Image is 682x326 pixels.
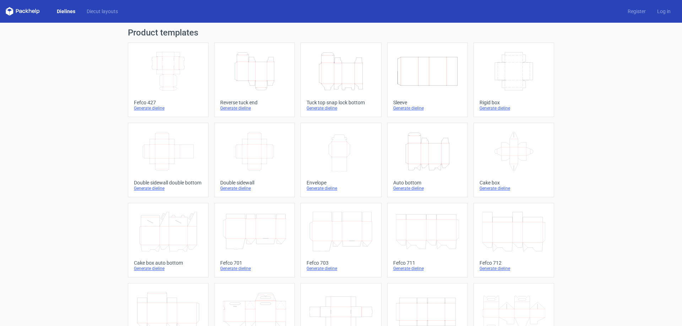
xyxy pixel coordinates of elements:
[307,105,375,111] div: Generate dieline
[220,266,289,271] div: Generate dieline
[134,100,202,105] div: Fefco 427
[301,43,381,117] a: Tuck top snap lock bottomGenerate dieline
[393,100,462,105] div: Sleeve
[480,186,548,191] div: Generate dieline
[128,123,209,197] a: Double sidewall double bottomGenerate dieline
[393,105,462,111] div: Generate dieline
[220,100,289,105] div: Reverse tuck end
[214,123,295,197] a: Double sidewallGenerate dieline
[480,266,548,271] div: Generate dieline
[220,105,289,111] div: Generate dieline
[301,123,381,197] a: EnvelopeGenerate dieline
[128,43,209,117] a: Fefco 427Generate dieline
[307,266,375,271] div: Generate dieline
[134,180,202,186] div: Double sidewall double bottom
[220,186,289,191] div: Generate dieline
[214,43,295,117] a: Reverse tuck endGenerate dieline
[622,8,651,15] a: Register
[387,203,468,277] a: Fefco 711Generate dieline
[393,180,462,186] div: Auto bottom
[473,203,554,277] a: Fefco 712Generate dieline
[301,203,381,277] a: Fefco 703Generate dieline
[220,260,289,266] div: Fefco 701
[480,260,548,266] div: Fefco 712
[393,266,462,271] div: Generate dieline
[393,260,462,266] div: Fefco 711
[307,260,375,266] div: Fefco 703
[128,203,209,277] a: Cake box auto bottomGenerate dieline
[307,180,375,186] div: Envelope
[134,260,202,266] div: Cake box auto bottom
[134,105,202,111] div: Generate dieline
[480,100,548,105] div: Rigid box
[307,100,375,105] div: Tuck top snap lock bottom
[651,8,676,15] a: Log in
[134,186,202,191] div: Generate dieline
[387,43,468,117] a: SleeveGenerate dieline
[51,8,81,15] a: Dielines
[473,123,554,197] a: Cake boxGenerate dieline
[214,203,295,277] a: Fefco 701Generate dieline
[307,186,375,191] div: Generate dieline
[81,8,124,15] a: Diecut layouts
[387,123,468,197] a: Auto bottomGenerate dieline
[393,186,462,191] div: Generate dieline
[473,43,554,117] a: Rigid boxGenerate dieline
[480,180,548,186] div: Cake box
[480,105,548,111] div: Generate dieline
[134,266,202,271] div: Generate dieline
[220,180,289,186] div: Double sidewall
[128,28,554,37] h1: Product templates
